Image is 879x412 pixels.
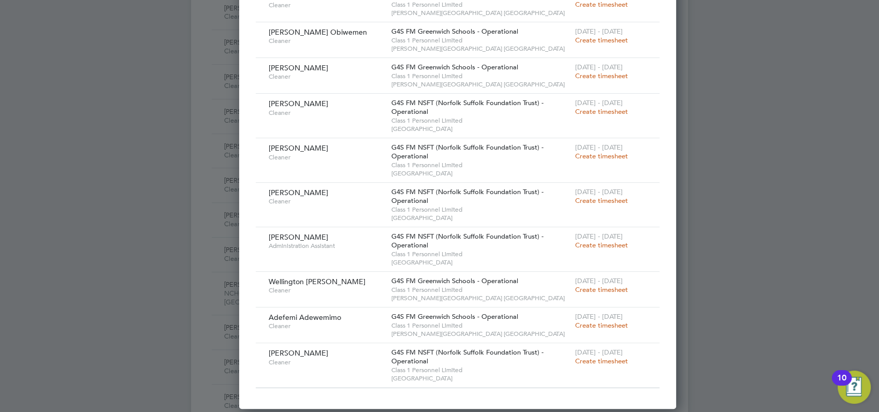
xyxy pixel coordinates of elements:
span: Class 1 Personnel Limited [391,286,570,294]
span: Cleaner [269,109,384,117]
span: Cleaner [269,322,384,330]
span: [PERSON_NAME][GEOGRAPHIC_DATA] [GEOGRAPHIC_DATA] [391,294,570,302]
span: Class 1 Personnel Limited [391,1,570,9]
span: Class 1 Personnel Limited [391,205,570,214]
span: [DATE] - [DATE] [575,276,623,285]
span: Class 1 Personnel Limited [391,36,570,45]
span: [DATE] - [DATE] [575,63,623,71]
span: [PERSON_NAME] [269,63,328,72]
span: Create timesheet [575,36,628,45]
span: [PERSON_NAME] [269,99,328,108]
span: [PERSON_NAME] [269,143,328,153]
span: [PERSON_NAME] [269,232,328,242]
span: Create timesheet [575,321,628,330]
span: Cleaner [269,358,384,366]
span: Create timesheet [575,241,628,249]
span: Class 1 Personnel Limited [391,321,570,330]
span: [GEOGRAPHIC_DATA] [391,374,570,382]
span: Class 1 Personnel Limited [391,72,570,80]
span: [PERSON_NAME] [269,188,328,197]
span: [DATE] - [DATE] [575,232,623,241]
span: [GEOGRAPHIC_DATA] [391,258,570,267]
span: Cleaner [269,153,384,161]
span: [DATE] - [DATE] [575,27,623,36]
span: Create timesheet [575,152,628,160]
span: Create timesheet [575,285,628,294]
div: 10 [837,378,846,391]
span: Class 1 Personnel Limited [391,250,570,258]
span: Cleaner [269,37,384,45]
span: Class 1 Personnel Limited [391,116,570,125]
span: G4S FM Greenwich Schools - Operational [391,276,518,285]
span: [DATE] - [DATE] [575,348,623,357]
span: G4S FM NSFT (Norfolk Suffolk Foundation Trust) - Operational [391,348,544,365]
span: G4S FM Greenwich Schools - Operational [391,27,518,36]
span: [PERSON_NAME][GEOGRAPHIC_DATA] [GEOGRAPHIC_DATA] [391,80,570,89]
span: Create timesheet [575,71,628,80]
span: Cleaner [269,1,384,9]
span: G4S FM Greenwich Schools - Operational [391,312,518,321]
span: Class 1 Personnel Limited [391,161,570,169]
span: Create timesheet [575,107,628,116]
span: Cleaner [269,286,384,295]
span: G4S FM NSFT (Norfolk Suffolk Foundation Trust) - Operational [391,143,544,160]
span: Adefemi Adewemimo [269,313,341,322]
span: Create timesheet [575,196,628,205]
span: [DATE] - [DATE] [575,143,623,152]
span: G4S FM NSFT (Norfolk Suffolk Foundation Trust) - Operational [391,98,544,116]
span: [GEOGRAPHIC_DATA] [391,169,570,178]
span: [PERSON_NAME] Obiwemen [269,27,367,37]
span: [DATE] - [DATE] [575,98,623,107]
span: Wellington [PERSON_NAME] [269,277,365,286]
span: [PERSON_NAME] [269,348,328,358]
span: G4S FM Greenwich Schools - Operational [391,63,518,71]
span: G4S FM NSFT (Norfolk Suffolk Foundation Trust) - Operational [391,232,544,249]
span: Administration Assistant [269,242,384,250]
span: [PERSON_NAME][GEOGRAPHIC_DATA] [GEOGRAPHIC_DATA] [391,330,570,338]
span: [PERSON_NAME][GEOGRAPHIC_DATA] [GEOGRAPHIC_DATA] [391,9,570,17]
span: [GEOGRAPHIC_DATA] [391,125,570,133]
span: [PERSON_NAME][GEOGRAPHIC_DATA] [GEOGRAPHIC_DATA] [391,45,570,53]
button: Open Resource Center, 10 new notifications [838,371,871,404]
span: Cleaner [269,197,384,205]
span: [GEOGRAPHIC_DATA] [391,214,570,222]
span: Class 1 Personnel Limited [391,366,570,374]
span: [DATE] - [DATE] [575,187,623,196]
span: G4S FM NSFT (Norfolk Suffolk Foundation Trust) - Operational [391,187,544,205]
span: Cleaner [269,72,384,81]
span: Create timesheet [575,357,628,365]
span: [DATE] - [DATE] [575,312,623,321]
